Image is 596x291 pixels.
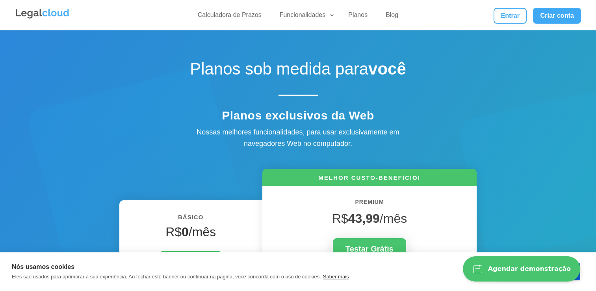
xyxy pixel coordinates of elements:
img: Legalcloud Logo [15,8,70,20]
h6: PREMIUM [274,198,465,211]
span: R$ /mês [332,211,407,226]
a: Funcionalidades [275,11,335,22]
a: Saber mais [323,274,349,280]
h4: R$ /mês [131,224,251,243]
h6: MELHOR CUSTO-BENEFÍCIO! [262,173,477,186]
a: Criar Conta [159,251,223,271]
a: Entrar [494,8,527,24]
a: Blog [381,11,403,22]
h4: Planos exclusivos da Web [160,108,436,127]
a: Logo da Legalcloud [15,14,70,21]
a: Testar Grátis [333,238,406,259]
strong: você [368,60,406,78]
a: Criar conta [533,8,581,24]
h1: Planos sob medida para [160,59,436,83]
strong: 0 [182,225,189,239]
div: Nossas melhores funcionalidades, para usar exclusivamente em navegadores Web no computador. [180,127,416,149]
p: Eles são usados para aprimorar a sua experiência. Ao fechar este banner ou continuar na página, v... [12,274,321,280]
h6: BÁSICO [131,212,251,226]
strong: 43,99 [348,211,380,226]
a: Calculadora de Prazos [193,11,266,22]
strong: Nós usamos cookies [12,263,74,270]
a: Planos [343,11,372,22]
